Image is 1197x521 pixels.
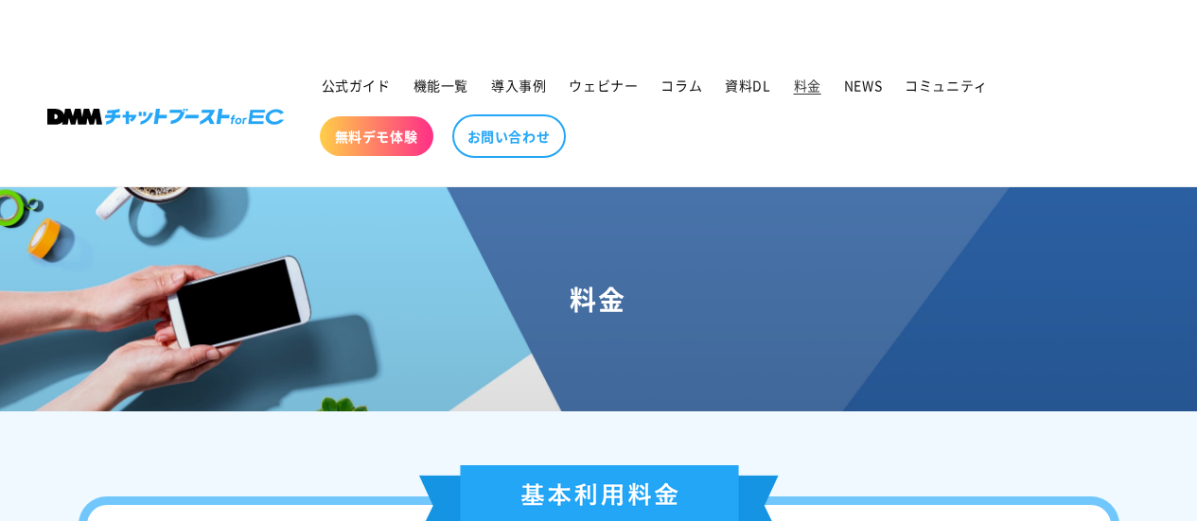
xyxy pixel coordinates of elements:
[833,65,893,105] a: NEWS
[649,65,713,105] a: コラム
[47,109,284,125] img: 株式会社DMM Boost
[320,116,433,156] a: 無料デモ体験
[660,77,702,94] span: コラム
[491,77,546,94] span: 導入事例
[414,77,468,94] span: 機能一覧
[402,65,480,105] a: 機能一覧
[452,114,566,158] a: お問い合わせ
[905,77,988,94] span: コミュニティ
[725,77,770,94] span: 資料DL
[783,65,833,105] a: 料金
[23,282,1174,316] h1: 料金
[893,65,999,105] a: コミュニティ
[310,65,402,105] a: 公式ガイド
[794,77,821,94] span: 料金
[844,77,882,94] span: NEWS
[713,65,782,105] a: 資料DL
[322,77,391,94] span: 公式ガイド
[335,128,418,145] span: 無料デモ体験
[480,65,557,105] a: 導入事例
[569,77,638,94] span: ウェビナー
[467,128,551,145] span: お問い合わせ
[557,65,649,105] a: ウェビナー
